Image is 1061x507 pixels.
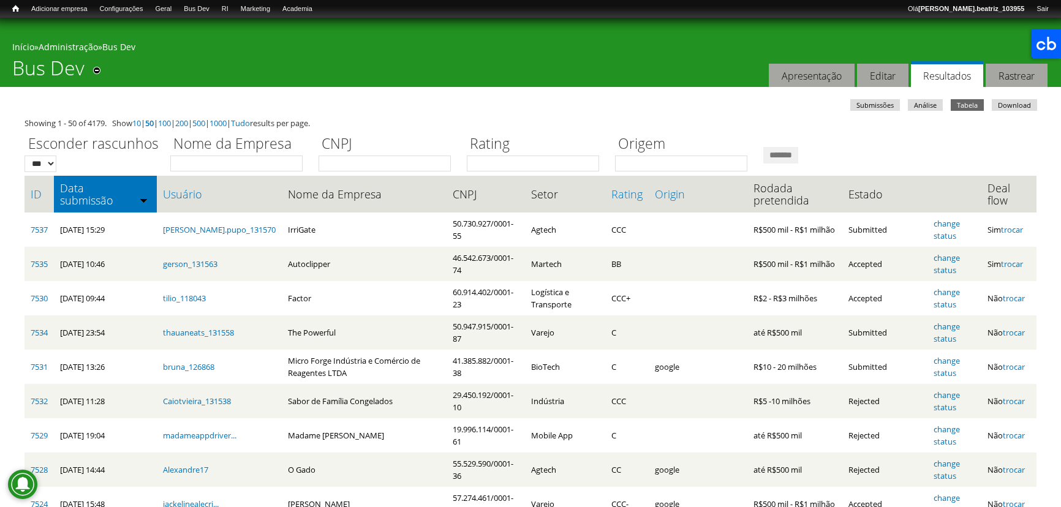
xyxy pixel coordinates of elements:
[769,64,855,88] a: Apresentação
[447,315,525,350] td: 50.947.915/0001-87
[447,350,525,384] td: 41.385.882/0001-38
[210,118,227,129] a: 1000
[276,3,319,15] a: Academia
[12,41,1049,56] div: » »
[747,453,842,487] td: até R$500 mil
[1030,3,1055,15] a: Sair
[981,453,1036,487] td: Não
[1003,396,1025,407] a: trocar
[747,350,842,384] td: R$10 - 20 milhões
[12,4,19,13] span: Início
[649,453,748,487] td: google
[842,350,927,384] td: Submitted
[850,99,900,111] a: Submissões
[747,384,842,418] td: R$5 -10 milhões
[163,361,214,372] a: bruna_126868
[981,281,1036,315] td: Não
[525,212,605,247] td: Agtech
[54,418,157,453] td: [DATE] 19:04
[615,133,755,156] label: Origem
[1003,464,1025,475] a: trocar
[908,99,943,111] a: Análise
[934,424,960,447] a: change status
[319,133,459,156] label: CNPJ
[934,389,960,413] a: change status
[525,247,605,281] td: Martech
[282,212,447,247] td: IrriGate
[747,247,842,281] td: R$500 mil - R$1 milhão
[986,64,1048,88] a: Rastrear
[842,212,927,247] td: Submitted
[31,258,48,269] a: 7535
[525,418,605,453] td: Mobile App
[747,315,842,350] td: até R$500 mil
[31,327,48,338] a: 7534
[31,430,48,441] a: 7529
[60,182,151,206] a: Data submissão
[747,212,842,247] td: R$500 mil - R$1 milhão
[54,315,157,350] td: [DATE] 23:54
[132,118,141,129] a: 10
[605,350,649,384] td: C
[163,188,276,200] a: Usuário
[911,61,983,88] a: Resultados
[934,287,960,310] a: change status
[282,315,447,350] td: The Powerful
[525,315,605,350] td: Varejo
[842,315,927,350] td: Submitted
[981,418,1036,453] td: Não
[934,355,960,378] a: change status
[902,3,1030,15] a: Olá[PERSON_NAME].beatriz_103955
[447,418,525,453] td: 19.996.114/0001-61
[1003,430,1025,441] a: trocar
[54,247,157,281] td: [DATE] 10:46
[163,327,234,338] a: thauaneats_131558
[981,176,1036,212] th: Deal flow
[934,218,960,241] a: change status
[934,321,960,344] a: change status
[934,252,960,276] a: change status
[282,418,447,453] td: Madame [PERSON_NAME]
[992,99,1037,111] a: Download
[145,118,154,129] a: 50
[25,3,94,15] a: Adicionar empresa
[605,315,649,350] td: C
[94,3,149,15] a: Configurações
[163,224,276,235] a: [PERSON_NAME].pupo_131570
[934,458,960,481] a: change status
[918,5,1024,12] strong: [PERSON_NAME].beatriz_103955
[981,315,1036,350] td: Não
[12,41,34,53] a: Início
[158,118,171,129] a: 100
[447,453,525,487] td: 55.529.590/0001-36
[282,350,447,384] td: Micro Forge Indústria e Comércio de Reagentes LTDA
[605,418,649,453] td: C
[842,247,927,281] td: Accepted
[31,224,48,235] a: 7537
[1001,224,1023,235] a: trocar
[25,133,162,156] label: Esconder rascunhos
[31,188,48,200] a: ID
[216,3,235,15] a: RI
[140,196,148,204] img: ordem crescente
[447,281,525,315] td: 60.914.402/0001-23
[467,133,607,156] label: Rating
[1003,293,1025,304] a: trocar
[102,41,135,53] a: Bus Dev
[31,293,48,304] a: 7530
[1003,327,1025,338] a: trocar
[842,176,927,212] th: Estado
[525,384,605,418] td: Indústria
[611,188,643,200] a: Rating
[54,453,157,487] td: [DATE] 14:44
[447,176,525,212] th: CNPJ
[31,464,48,475] a: 7528
[747,418,842,453] td: até R$500 mil
[163,396,231,407] a: Caiotvieira_131538
[149,3,178,15] a: Geral
[447,384,525,418] td: 29.450.192/0001-10
[282,384,447,418] td: Sabor de Família Congelados
[447,247,525,281] td: 46.542.673/0001-74
[25,117,1036,129] div: Showing 1 - 50 of 4179. Show | | | | | | results per page.
[163,258,217,269] a: gerson_131563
